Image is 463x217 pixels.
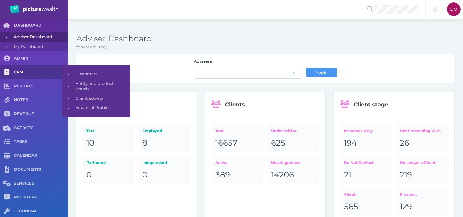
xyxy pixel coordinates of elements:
a: •Financial Profiles [62,103,130,113]
span: DOCUMENTS [14,167,68,172]
span: REPORTS [14,84,68,89]
a: Active389 [212,156,263,184]
span: Total [86,128,96,133]
span: Entity and product search [76,79,127,94]
span: DASHBOARD [14,23,68,28]
span: Apply [313,70,330,75]
p: for PW Advisory [76,44,454,50]
a: Employed8 [139,124,190,152]
span: Financial Profiles [76,103,127,113]
h3: Adviser Dashboard [76,34,454,44]
div: 10 [86,138,131,148]
div: 16657 [215,138,260,148]
span: NOTES [14,98,68,103]
span: No Longer a Client [400,160,436,165]
span: CRM [14,70,68,75]
div: 14206 [271,170,316,180]
div: 0 [142,170,187,180]
span: Clients [225,101,245,108]
span: Insurance Only [344,128,373,133]
span: Do Not Contact [344,160,374,165]
span: ACTIVITY [14,125,68,131]
span: Active [215,160,228,165]
div: 625 [271,138,316,148]
div: 0 [86,170,131,180]
span: Under Advice [271,128,297,133]
a: •Entity and product search [62,79,130,94]
button: Apply [306,68,337,77]
div: 565 [344,202,389,212]
a: Under Advice625 [267,124,319,152]
span: My Dashboard [14,42,66,52]
span: TASKS [14,139,68,144]
span: Customers [76,69,127,79]
span: • [62,82,76,90]
span: Client activity [76,94,127,103]
img: PW [10,5,58,14]
a: •Client activity [62,94,130,103]
span: Employed [142,128,162,133]
span: Adviser Dashboard [14,32,66,42]
span: • [62,70,76,78]
span: Total [215,128,225,133]
div: 26 [400,138,444,148]
span: TECHNICAL [14,209,68,214]
span: Not Proceeding With [400,128,441,133]
span: Prospect [400,192,417,197]
span: REGISTERS [14,195,68,200]
span: Independent [142,160,167,165]
div: Dee Molloy [447,2,461,16]
span: ADMIN [14,56,68,61]
div: 194 [344,138,389,148]
span: REVENUE [14,111,68,117]
span: DM [450,7,457,12]
span: SERVICES [14,181,68,186]
span: Client [344,192,356,197]
span: Uncategorized [271,160,300,165]
a: Total10 [83,124,134,152]
span: Client stage [354,101,388,108]
div: 8 [142,138,187,148]
span: • [62,94,76,102]
a: Partnered0 [83,156,134,184]
div: 219 [400,170,444,180]
div: 129 [400,202,444,212]
span: • [62,104,76,112]
a: Independent0 [139,156,190,184]
div: 21 [344,170,389,180]
span: CALENDAR [14,153,68,158]
a: •Customers [62,69,130,79]
span: Partnered [86,160,106,165]
a: Total16657 [212,124,263,152]
label: Advisers [194,59,302,67]
div: 389 [215,170,260,180]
